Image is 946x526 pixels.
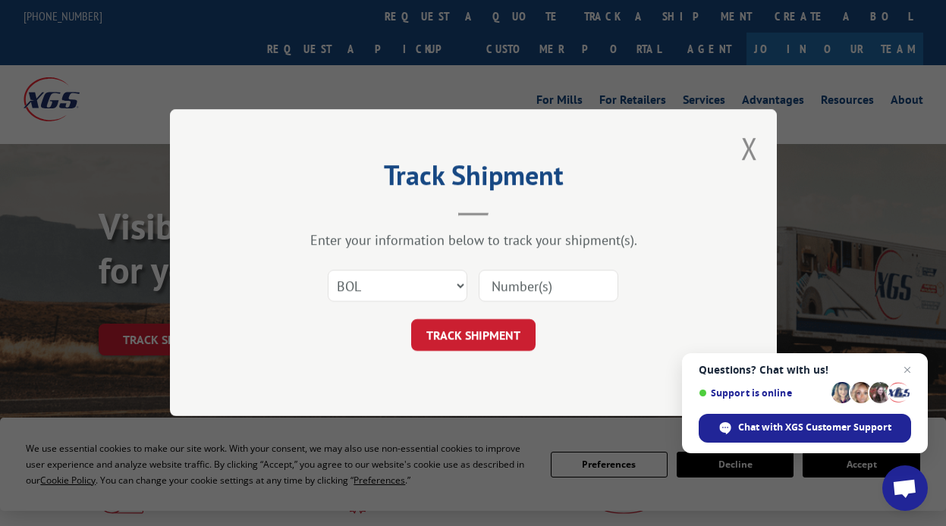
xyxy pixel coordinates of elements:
button: Close modal [741,128,758,168]
button: TRACK SHIPMENT [411,320,536,352]
span: Support is online [699,387,826,399]
input: Number(s) [479,271,618,302]
span: Close chat [898,361,916,379]
h2: Track Shipment [246,164,701,193]
div: Chat with XGS Customer Support [699,414,911,443]
div: Open chat [882,465,928,511]
span: Chat with XGS Customer Support [738,421,891,434]
div: Enter your information below to track your shipment(s). [246,232,701,249]
span: Questions? Chat with us! [699,364,911,376]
